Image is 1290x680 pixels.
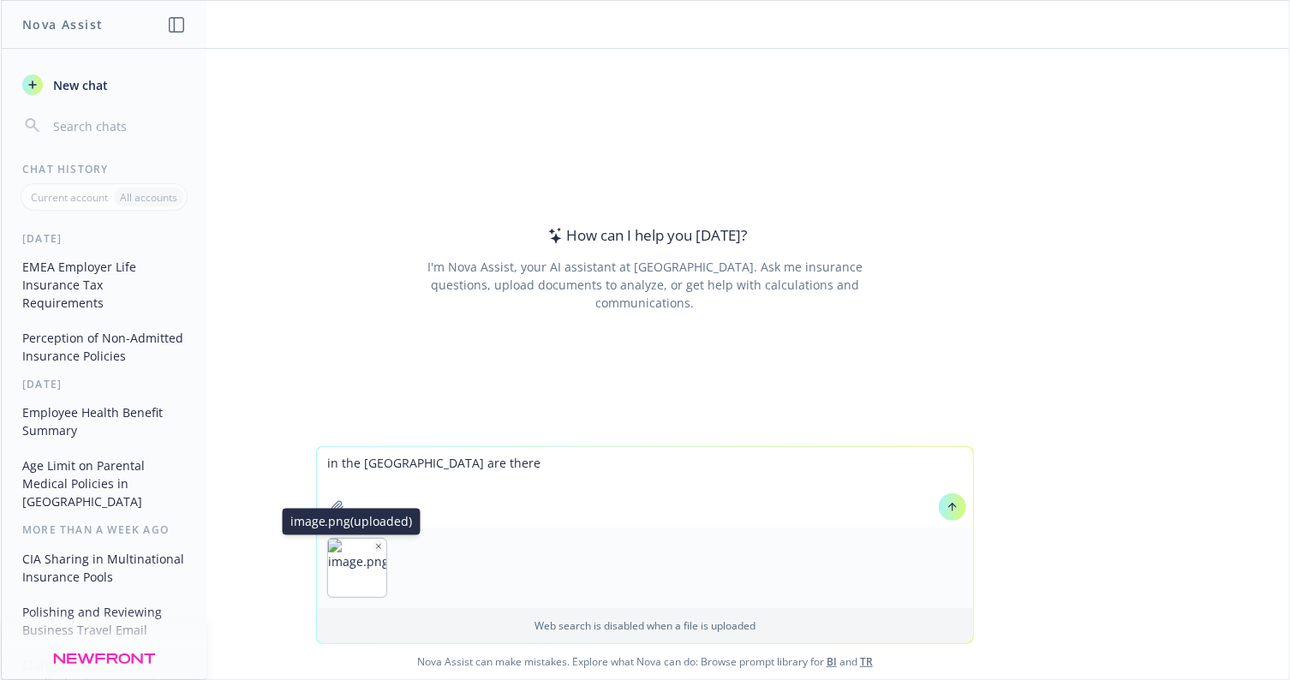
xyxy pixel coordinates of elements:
span: New chat [50,76,108,94]
div: [DATE] [2,377,206,391]
a: TR [860,654,873,669]
button: Employee Health Benefit Summary [15,398,193,444]
button: New chat [15,69,193,100]
div: Chat History [2,162,206,176]
p: Web search is disabled when a file is uploaded [327,618,963,633]
button: Perception of Non-Admitted Insurance Policies [15,324,193,370]
p: All accounts [120,190,177,205]
button: Polishing and Reviewing Business Travel Email [15,598,193,644]
div: [DATE] [2,231,206,246]
div: I'm Nova Assist, your AI assistant at [GEOGRAPHIC_DATA]. Ask me insurance questions, upload docum... [403,258,886,312]
h1: Nova Assist [22,15,103,33]
div: More than a week ago [2,522,206,537]
input: Search chats [50,114,186,138]
button: CIA Sharing in Multinational Insurance Pools [15,545,193,591]
button: EMEA Employer Life Insurance Tax Requirements [15,253,193,317]
img: image.png [328,539,386,597]
a: BI [827,654,837,669]
span: Nova Assist can make mistakes. Explore what Nova can do: Browse prompt library for and [8,644,1282,679]
p: Current account [31,190,108,205]
div: How can I help you [DATE]? [543,224,748,247]
button: Age Limit on Parental Medical Policies in [GEOGRAPHIC_DATA] [15,451,193,516]
textarea: in the [GEOGRAPHIC_DATA] are there [317,447,973,528]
